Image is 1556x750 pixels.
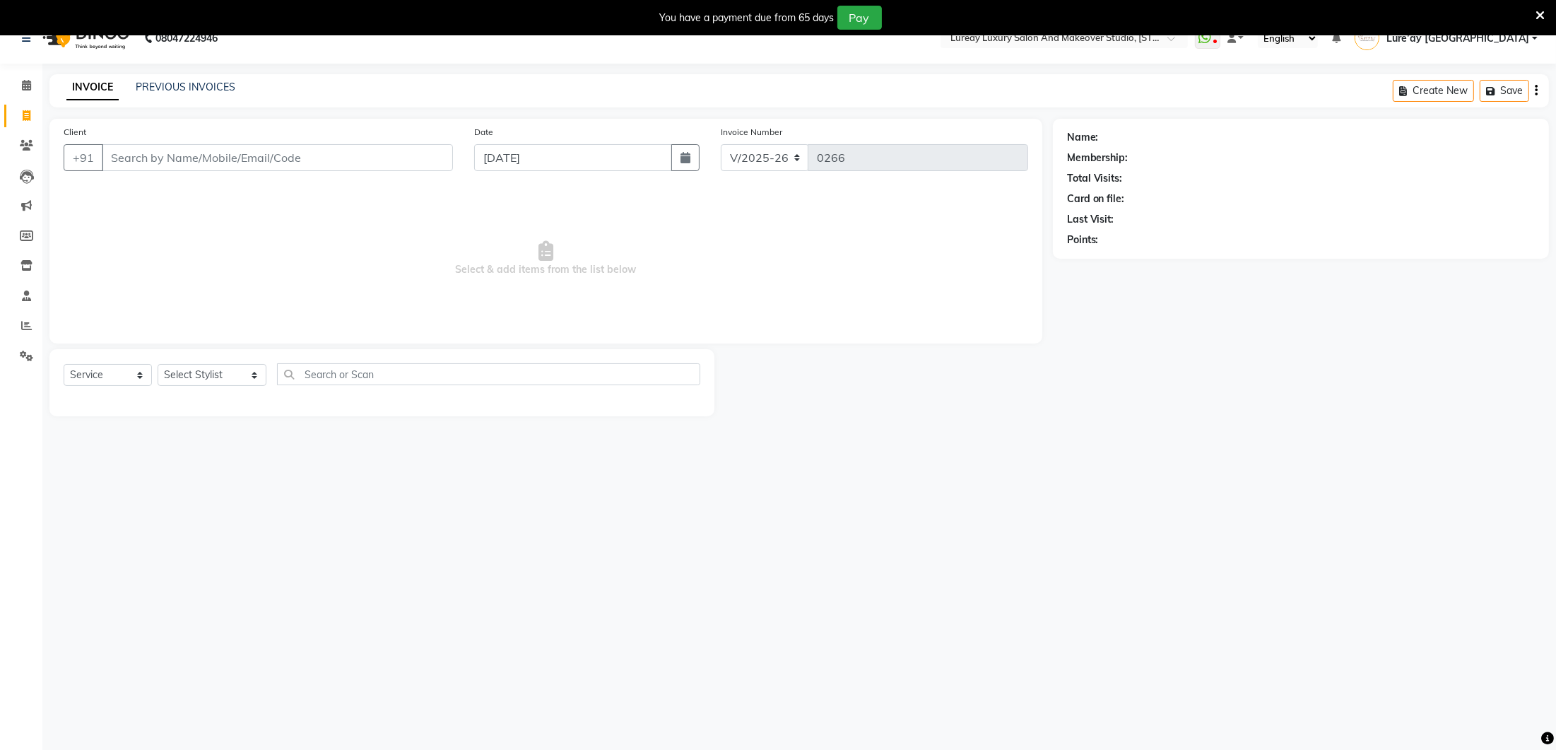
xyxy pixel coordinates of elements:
[474,126,493,139] label: Date
[36,18,133,58] img: logo
[66,75,119,100] a: INVOICE
[64,126,86,139] label: Client
[136,81,235,93] a: PREVIOUS INVOICES
[721,126,782,139] label: Invoice Number
[102,144,453,171] input: Search by Name/Mobile/Email/Code
[837,6,882,30] button: Pay
[1386,31,1529,46] span: Lure’ay [GEOGRAPHIC_DATA]
[1067,130,1099,145] div: Name:
[1393,80,1474,102] button: Create New
[1355,25,1379,50] img: Lure’ay India
[1067,151,1128,165] div: Membership:
[660,11,835,25] div: You have a payment due from 65 days
[1067,233,1099,247] div: Points:
[1067,212,1114,227] div: Last Visit:
[1480,80,1529,102] button: Save
[155,18,218,58] b: 08047224946
[1067,171,1123,186] div: Total Visits:
[64,144,103,171] button: +91
[277,363,700,385] input: Search or Scan
[64,188,1028,329] span: Select & add items from the list below
[1067,192,1125,206] div: Card on file:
